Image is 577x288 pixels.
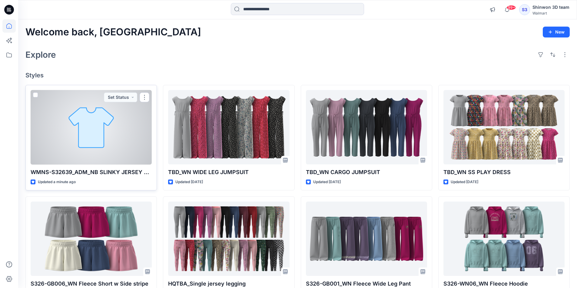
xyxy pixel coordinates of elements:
[443,90,565,165] a: TBD_WN SS PLAY DRESS
[31,280,152,288] p: S326-GB006_WN Fleece Short w Side stripe
[451,179,478,185] p: Updated [DATE]
[31,90,152,165] a: WMNS-S32639_ADM_NB SLINKY JERSEY SLIP
[175,179,203,185] p: Updated [DATE]
[543,27,570,37] button: New
[168,90,289,165] a: TBD_WN WIDE LEG JUMPSUIT
[306,90,427,165] a: TBD_WN CARGO JUMPSUIT
[443,280,565,288] p: S326-WN06_WN Fleece Hoodie
[38,179,76,185] p: Updated a minute ago
[443,168,565,176] p: TBD_WN SS PLAY DRESS
[507,5,516,10] span: 99+
[443,202,565,276] a: S326-WN06_WN Fleece Hoodie
[313,179,341,185] p: Updated [DATE]
[25,72,570,79] h4: Styles
[25,50,56,60] h2: Explore
[532,4,569,11] div: Shinwon 3D team
[306,168,427,176] p: TBD_WN CARGO JUMPSUIT
[306,202,427,276] a: S326-GB001_WN Fleece Wide Leg Pant
[306,280,427,288] p: S326-GB001_WN Fleece Wide Leg Pant
[168,202,289,276] a: HQTBA_Single jersey legging
[25,27,201,38] h2: Welcome back, [GEOGRAPHIC_DATA]
[519,4,530,15] div: S3
[168,168,289,176] p: TBD_WN WIDE LEG JUMPSUIT
[31,168,152,176] p: WMNS-S32639_ADM_NB SLINKY JERSEY SLIP
[31,202,152,276] a: S326-GB006_WN Fleece Short w Side stripe
[532,11,569,15] div: Walmart
[168,280,289,288] p: HQTBA_Single jersey legging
